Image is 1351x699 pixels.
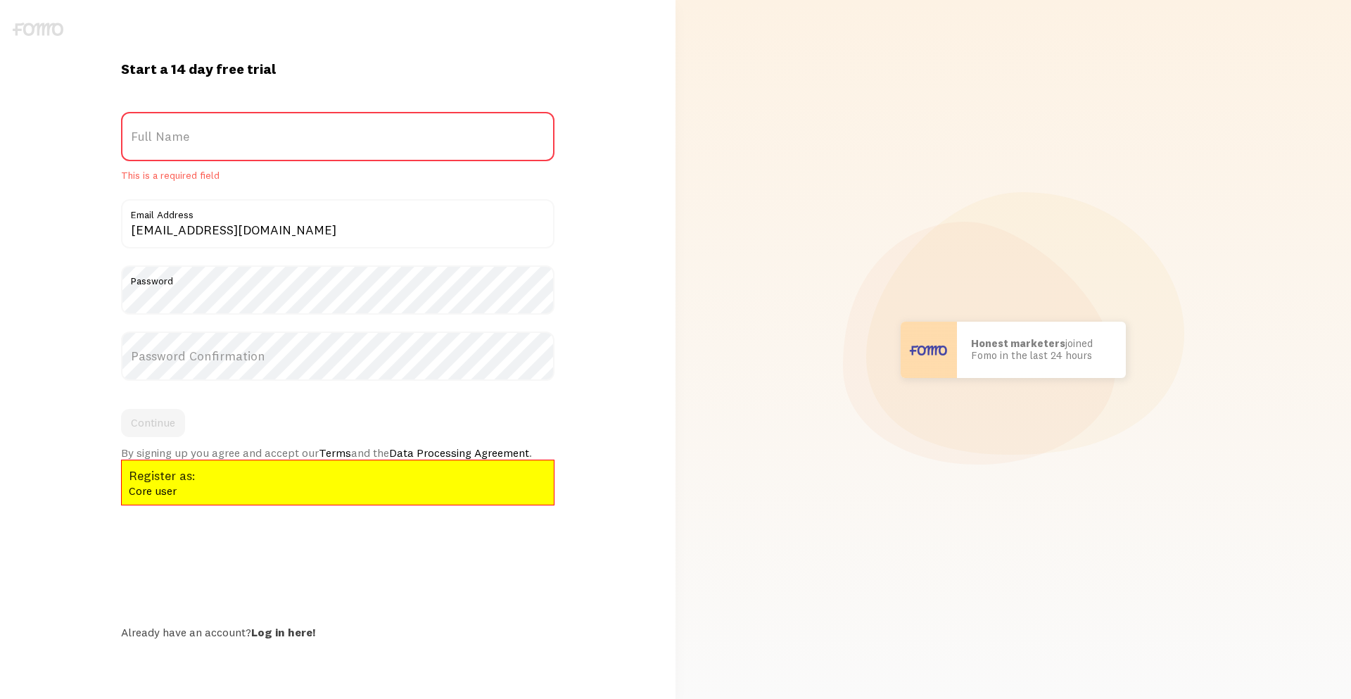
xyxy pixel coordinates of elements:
label: Email Address [121,199,554,223]
a: Terms [319,446,351,460]
div: Already have an account? [121,625,554,639]
h3: Register as: [129,467,547,484]
img: fomo-logo-gray-b99e0e8ada9f9040e2984d0d95b3b12da0074ffd48d1e5cb62ac37fc77b0b268.svg [13,23,63,36]
label: Full Name [121,112,554,161]
p: joined Fomo in the last 24 hours [971,338,1112,361]
div: By signing up you agree and accept our and the . [121,446,554,460]
a: Data Processing Agreement [389,446,529,460]
h1: Start a 14 day free trial [121,60,554,78]
a: Log in here! [251,625,315,639]
span: This is a required field [121,170,554,182]
img: User avatar [901,322,957,378]
a: Core user [129,484,177,498]
b: Honest marketers [971,336,1065,350]
label: Password Confirmation [121,332,554,381]
label: Password [121,265,554,289]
